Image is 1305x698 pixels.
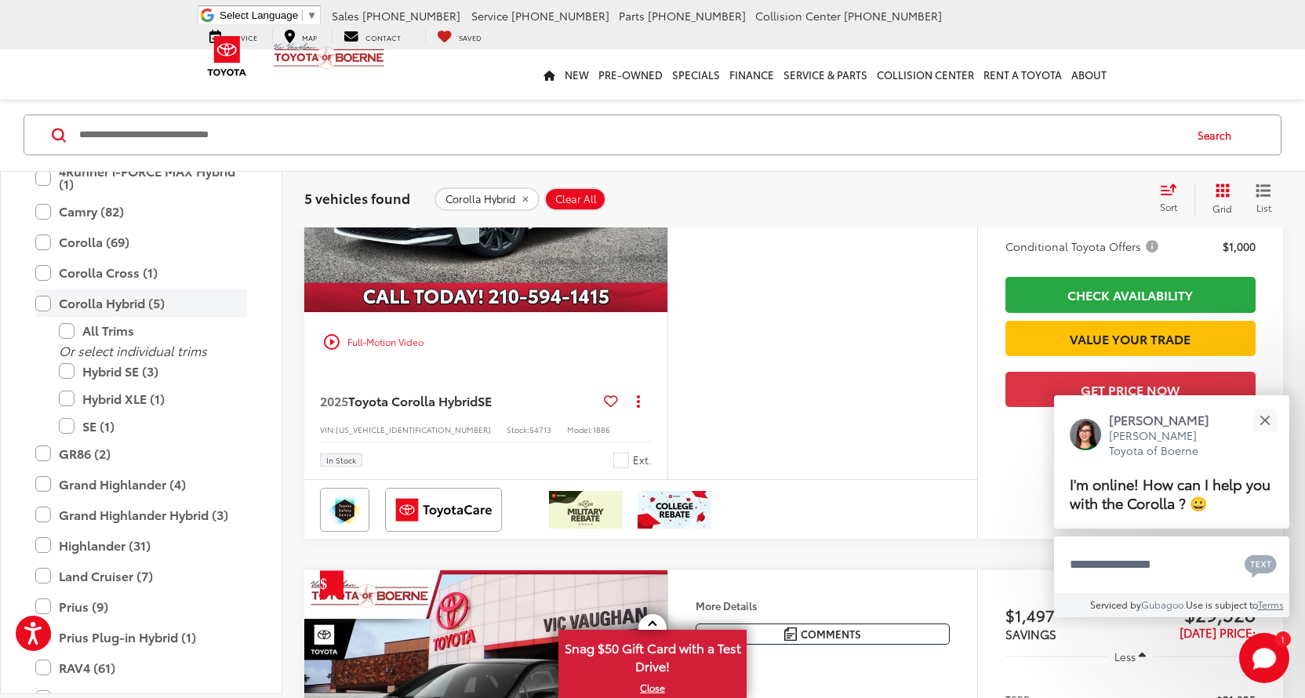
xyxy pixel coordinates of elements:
[35,260,247,287] label: Corolla Cross (1)
[332,8,359,24] span: Sales
[784,627,797,641] img: Comments
[1256,201,1271,214] span: List
[35,290,247,318] label: Corolla Hybrid (5)
[326,456,356,464] span: In Stock
[1109,428,1225,459] p: [PERSON_NAME] Toyota of Boerne
[304,189,410,208] span: 5 vehicles found
[1114,649,1136,663] span: Less
[567,424,593,435] span: Model:
[434,187,540,211] button: remove Corolla%20Hybrid
[1141,598,1186,611] a: Gubagoo.
[1183,116,1254,155] button: Search
[801,627,861,642] span: Comments
[544,187,606,211] button: Clear All
[755,8,841,24] span: Collision Center
[633,453,652,467] span: Ext.
[1107,642,1154,671] button: Less
[35,158,247,198] label: 4Runner i-FORCE MAX Hybrid (1)
[59,342,207,360] i: Or select individual trims
[362,8,460,24] span: [PHONE_NUMBER]
[1054,536,1289,593] textarea: Type your message
[59,358,247,385] label: Hybrid SE (3)
[1186,598,1258,611] span: Use is subject to
[1258,598,1284,611] a: Terms
[320,392,598,409] a: 2025Toyota Corolla HybridSE
[35,471,247,498] label: Grand Highlander (4)
[323,491,366,529] img: Toyota Safety Sense Vic Vaughan Toyota of Boerne Boerne TX
[1109,411,1225,428] p: [PERSON_NAME]
[198,31,256,82] img: Toyota
[1054,395,1289,617] div: Close[PERSON_NAME][PERSON_NAME] Toyota of BoerneI'm online! How can I help you with the Corolla ?...
[725,49,779,100] a: Finance
[320,570,344,600] span: Get Price Drop Alert
[1223,238,1256,254] span: $1,000
[560,49,594,100] a: New
[624,387,652,415] button: Actions
[594,49,667,100] a: Pre-Owned
[613,453,629,468] span: Ice Cap
[459,32,482,42] span: Saved
[1194,184,1244,215] button: Grid View
[549,491,623,529] img: /static/brand-toyota/National_Assets/toyota-military-rebate.jpeg?height=48
[1005,372,1256,407] button: Get Price Now
[35,562,247,590] label: Land Cruiser (7)
[1239,633,1289,683] button: Toggle Chat Window
[1090,598,1141,611] span: Serviced by
[637,394,640,407] span: dropdown dots
[1152,184,1194,215] button: Select sort value
[696,600,950,611] h4: More Details
[388,491,499,529] img: ToyotaCare Vic Vaughan Toyota of Boerne Boerne TX
[844,8,942,24] span: [PHONE_NUMBER]
[220,9,317,21] a: Select Language​
[320,424,336,435] span: VIN:
[348,391,478,409] span: Toyota Corolla Hybrid
[1005,277,1256,312] a: Check Availability
[35,532,247,559] label: Highlander (31)
[59,413,247,440] label: SE (1)
[1005,238,1161,254] span: Conditional Toyota Offers
[471,8,508,24] span: Service
[1239,633,1289,683] svg: Start Chat
[779,49,872,100] a: Service & Parts: Opens in a new tab
[272,28,329,44] a: Map
[59,385,247,413] label: Hybrid XLE (1)
[198,28,269,44] a: Service
[336,424,491,435] span: [US_VEHICLE_IDENTIFICATION_NUMBER]
[1005,625,1056,642] span: SAVINGS
[35,593,247,620] label: Prius (9)
[1212,202,1232,215] span: Grid
[478,391,492,409] span: SE
[78,117,1183,155] form: Search by Make, Model, or Keyword
[507,424,529,435] span: Stock:
[1248,403,1281,437] button: Close
[273,42,385,70] img: Vic Vaughan Toyota of Boerne
[593,424,610,435] span: 1886
[1005,238,1164,254] button: Conditional Toyota Offers
[638,491,711,529] img: /static/brand-toyota/National_Assets/toyota-college-grad.jpeg?height=48
[302,9,303,21] span: ​
[872,49,979,100] a: Collision Center
[35,198,247,226] label: Camry (82)
[1070,473,1270,513] span: I'm online! How can I help you with the Corolla ? 😀
[979,49,1067,100] a: Rent a Toyota
[511,8,609,24] span: [PHONE_NUMBER]
[35,229,247,256] label: Corolla (69)
[667,49,725,100] a: Specials
[1245,553,1277,578] svg: Text
[1067,49,1111,100] a: About
[307,9,317,21] span: ▼
[648,8,746,24] span: [PHONE_NUMBER]
[220,9,298,21] span: Select Language
[59,318,247,345] label: All Trims
[529,424,551,435] span: 54713
[1281,635,1285,642] span: 1
[560,631,745,679] span: Snag $50 Gift Card with a Test Drive!
[1005,603,1131,627] span: $1,497
[555,193,597,205] span: Clear All
[619,8,645,24] span: Parts
[35,501,247,529] label: Grand Highlander Hybrid (3)
[539,49,560,100] a: Home
[1240,547,1281,582] button: Chat with SMS
[35,623,247,651] label: Prius Plug-in Hybrid (1)
[1160,201,1177,214] span: Sort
